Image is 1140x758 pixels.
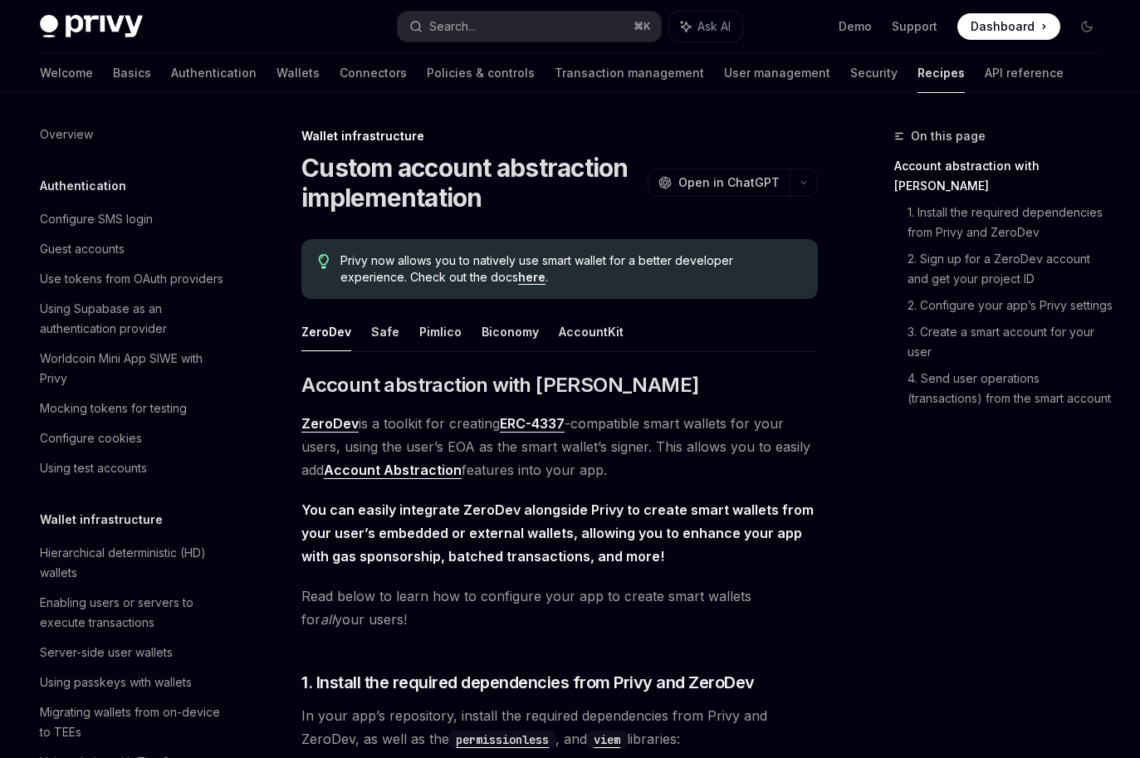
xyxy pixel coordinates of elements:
h1: Custom account abstraction implementation [301,153,641,213]
button: Ask AI [669,12,742,42]
a: Overview [27,120,239,149]
div: Search... [429,17,476,37]
a: 1. Install the required dependencies from Privy and ZeroDev [908,199,1113,246]
div: Enabling users or servers to execute transactions [40,593,229,633]
a: Security [850,53,898,93]
a: Basics [113,53,151,93]
a: Guest accounts [27,234,239,264]
button: Safe [371,312,399,351]
span: 1. Install the required dependencies from Privy and ZeroDev [301,671,755,694]
a: permissionless [449,731,555,747]
span: In your app’s repository, install the required dependencies from Privy and ZeroDev, as well as th... [301,704,818,751]
a: Recipes [917,53,965,93]
span: ⌘ K [634,20,651,33]
span: is a toolkit for creating -compatible smart wallets for your users, using the user’s EOA as the s... [301,412,818,482]
a: Authentication [171,53,257,93]
div: Use tokens from OAuth providers [40,269,223,289]
span: Dashboard [971,18,1035,35]
a: Mocking tokens for testing [27,394,239,423]
h5: Authentication [40,176,126,196]
a: Server-side user wallets [27,638,239,668]
div: Server-side user wallets [40,643,173,663]
a: Wallets [276,53,320,93]
img: dark logo [40,15,143,38]
a: API reference [985,53,1064,93]
svg: Tip [318,254,330,269]
a: Worldcoin Mini App SIWE with Privy [27,344,239,394]
div: Mocking tokens for testing [40,399,187,418]
a: Demo [839,18,872,35]
code: viem [587,731,627,749]
span: Open in ChatGPT [678,174,780,191]
span: Read below to learn how to configure your app to create smart wallets for your users! [301,584,818,631]
button: AccountKit [559,312,624,351]
a: Using Supabase as an authentication provider [27,294,239,344]
a: Account abstraction with [PERSON_NAME] [894,153,1113,199]
div: Overview [40,125,93,144]
a: Using test accounts [27,453,239,483]
em: all [320,611,335,628]
span: Privy now allows you to natively use smart wallet for a better developer experience. Check out th... [340,252,801,286]
button: ZeroDev [301,312,351,351]
a: Transaction management [555,53,704,93]
a: Configure cookies [27,423,239,453]
a: here [518,270,546,285]
div: Worldcoin Mini App SIWE with Privy [40,349,229,389]
button: Search...⌘K [398,12,661,42]
a: 3. Create a smart account for your user [908,319,1113,365]
a: Connectors [340,53,407,93]
code: permissionless [449,731,555,749]
a: Using passkeys with wallets [27,668,239,697]
h5: Wallet infrastructure [40,510,163,530]
a: Welcome [40,53,93,93]
a: Policies & controls [427,53,535,93]
a: Hierarchical deterministic (HD) wallets [27,538,239,588]
strong: You can easily integrate ZeroDev alongside Privy to create smart wallets from your user’s embedde... [301,501,814,565]
div: Configure cookies [40,428,142,448]
a: Use tokens from OAuth providers [27,264,239,294]
a: 2. Configure your app’s Privy settings [908,292,1113,319]
a: ZeroDev [301,415,359,433]
div: Wallet infrastructure [301,128,818,144]
button: Toggle dark mode [1074,13,1100,40]
button: Open in ChatGPT [648,169,790,197]
a: Configure SMS login [27,204,239,234]
span: Account abstraction with [PERSON_NAME] [301,372,698,399]
a: viem [587,731,627,747]
a: Migrating wallets from on-device to TEEs [27,697,239,747]
a: User management [724,53,830,93]
a: 2. Sign up for a ZeroDev account and get your project ID [908,246,1113,292]
div: Using passkeys with wallets [40,672,192,692]
span: Ask AI [697,18,731,35]
div: Hierarchical deterministic (HD) wallets [40,543,229,583]
a: Dashboard [957,13,1060,40]
a: Support [892,18,937,35]
a: Account Abstraction [324,462,462,479]
button: Pimlico [419,312,462,351]
div: Using Supabase as an authentication provider [40,299,229,339]
a: Enabling users or servers to execute transactions [27,588,239,638]
button: Biconomy [482,312,539,351]
div: Migrating wallets from on-device to TEEs [40,702,229,742]
div: Using test accounts [40,458,147,478]
span: On this page [911,126,986,146]
a: ERC-4337 [500,415,565,433]
div: Configure SMS login [40,209,153,229]
a: 4. Send user operations (transactions) from the smart account [908,365,1113,412]
div: Guest accounts [40,239,125,259]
